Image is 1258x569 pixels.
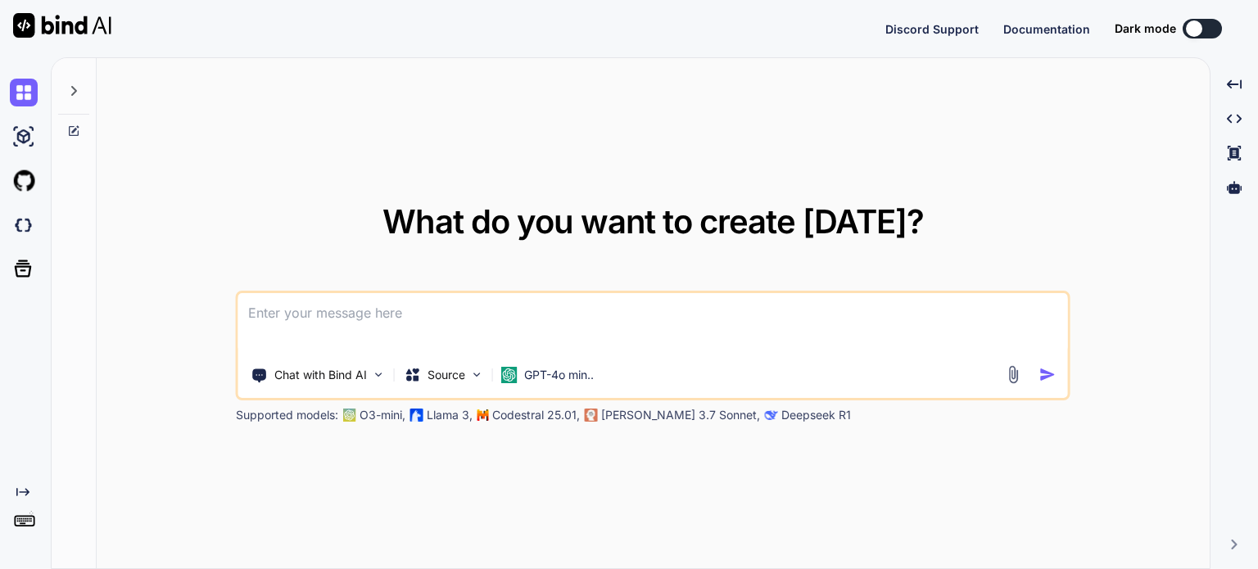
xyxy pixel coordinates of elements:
img: darkCloudIdeIcon [10,211,38,239]
p: O3-mini, [360,407,405,423]
p: Llama 3, [427,407,473,423]
p: Deepseek R1 [781,407,851,423]
p: Source [428,367,465,383]
img: Mistral-AI [477,409,489,421]
button: Discord Support [885,20,979,38]
img: claude [585,409,598,422]
span: Discord Support [885,22,979,36]
span: Dark mode [1115,20,1176,37]
img: Pick Models [470,368,484,382]
img: GPT-4 [343,409,356,422]
img: Pick Tools [372,368,386,382]
img: attachment [1004,365,1023,384]
button: Documentation [1003,20,1090,38]
img: GPT-4o mini [501,367,518,383]
p: Chat with Bind AI [274,367,367,383]
img: chat [10,79,38,106]
img: claude [765,409,778,422]
p: Supported models: [236,407,338,423]
p: Codestral 25.01, [492,407,580,423]
p: [PERSON_NAME] 3.7 Sonnet, [601,407,760,423]
span: Documentation [1003,22,1090,36]
img: Llama2 [410,409,423,422]
img: githubLight [10,167,38,195]
img: ai-studio [10,123,38,151]
img: icon [1039,366,1057,383]
span: What do you want to create [DATE]? [382,201,924,242]
img: Bind AI [13,13,111,38]
p: GPT-4o min.. [524,367,594,383]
